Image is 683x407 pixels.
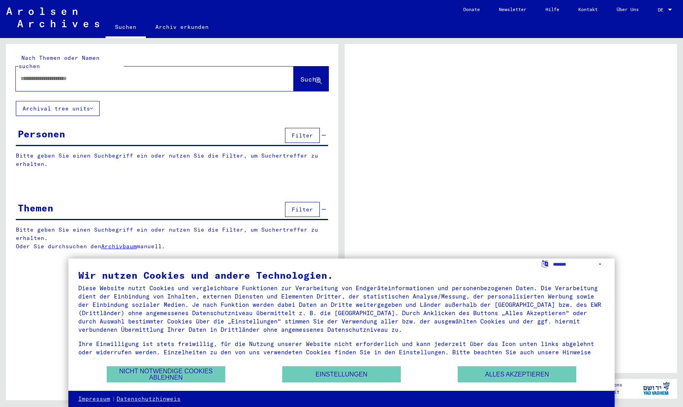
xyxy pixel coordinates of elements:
a: Archivbaum [101,243,137,250]
mat-label: Nach Themen oder Namen suchen [19,54,100,70]
a: Impressum [78,395,110,403]
div: Wir nutzen Cookies und andere Technologien. [78,270,605,280]
div: Themen [18,201,53,215]
p: Bitte geben Sie einen Suchbegriff ein oder nutzen Sie die Filter, um Suchertreffer zu erhalten. O... [16,226,328,251]
span: Filter [292,132,313,139]
button: Einstellungen [282,366,401,382]
a: Datenschutzhinweis [117,395,181,403]
button: Filter [285,128,320,143]
span: Suche [300,75,320,83]
img: yv_logo.png [641,378,671,398]
div: Personen [18,127,65,141]
select: Sprache auswählen [553,259,605,270]
img: Arolsen_neg.svg [6,8,99,27]
a: Suchen [106,17,146,38]
div: Ihre Einwilligung ist stets freiwillig, für die Nutzung unserer Website nicht erforderlich und ka... [78,340,605,365]
button: Suche [294,67,328,91]
button: Nicht notwendige Cookies ablehnen [107,366,225,382]
p: Bitte geben Sie einen Suchbegriff ein oder nutzen Sie die Filter, um Suchertreffer zu erhalten. [16,152,328,168]
div: Diese Website nutzt Cookies und vergleichbare Funktionen zur Verarbeitung von Endgeräteinformatio... [78,284,605,334]
label: Sprache auswählen [541,260,549,267]
span: DE [658,7,666,13]
button: Archival tree units [16,101,100,116]
span: Filter [292,206,313,213]
button: Alles akzeptieren [458,366,576,382]
a: Archiv erkunden [146,17,218,36]
button: Filter [285,202,320,217]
